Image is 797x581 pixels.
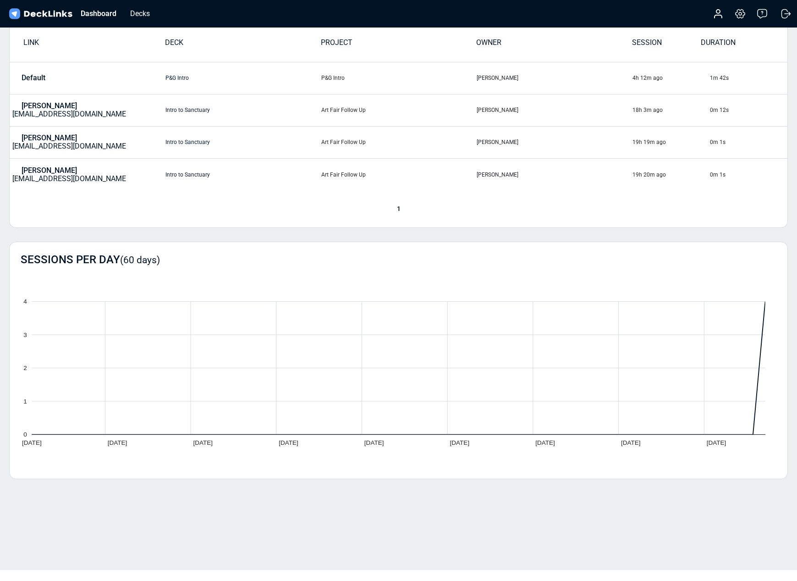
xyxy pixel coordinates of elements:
[321,126,476,158] td: Art Fair Follow Up
[193,439,213,446] tspan: [DATE]
[710,106,787,114] div: 0m 12s
[701,37,770,53] div: DURATION
[10,37,165,53] div: LINK
[321,62,476,94] td: P&G Intro
[120,255,160,266] small: (60 days)
[165,139,210,145] a: Intro to Sanctuary
[165,75,189,81] a: P&G Intro
[22,166,77,175] p: [PERSON_NAME]
[321,94,476,126] td: Art Fair Follow Up
[23,398,27,405] tspan: 1
[10,166,126,183] a: [PERSON_NAME][EMAIL_ADDRESS][DOMAIN_NAME]
[10,134,126,150] a: [PERSON_NAME][EMAIL_ADDRESS][DOMAIN_NAME]
[12,134,128,150] div: [EMAIL_ADDRESS][DOMAIN_NAME]
[710,74,787,82] div: 1m 42s
[476,94,632,126] td: [PERSON_NAME]
[10,102,126,118] a: [PERSON_NAME][EMAIL_ADDRESS][DOMAIN_NAME]
[632,37,701,53] div: SESSION
[476,62,632,94] td: [PERSON_NAME]
[22,134,77,142] p: [PERSON_NAME]
[392,205,405,212] span: 1
[23,365,27,371] tspan: 2
[12,102,128,118] div: [EMAIL_ADDRESS][DOMAIN_NAME]
[7,7,74,21] img: DeckLinks
[165,107,210,113] a: Intro to Sanctuary
[10,74,126,82] a: Default
[108,439,127,446] tspan: [DATE]
[321,37,476,53] div: PROJECT
[23,298,27,305] tspan: 4
[21,253,160,266] h2: SESSIONS PER DAY
[22,74,45,82] p: Default
[22,439,42,446] tspan: [DATE]
[476,37,632,53] div: OWNER
[710,138,787,146] div: 0m 1s
[364,439,384,446] tspan: [DATE]
[621,439,641,446] tspan: [DATE]
[321,158,476,190] td: Art Fair Follow Up
[632,138,709,146] div: 19h 19m ago
[165,172,210,178] a: Intro to Sanctuary
[535,439,555,446] tspan: [DATE]
[126,8,154,19] div: Decks
[707,439,726,446] tspan: [DATE]
[23,432,27,438] tspan: 0
[476,126,632,158] td: [PERSON_NAME]
[12,166,128,183] div: [EMAIL_ADDRESS][DOMAIN_NAME]
[165,37,320,53] div: DECK
[632,74,709,82] div: 4h 12m ago
[76,8,121,19] div: Dashboard
[632,171,709,179] div: 19h 20m ago
[23,332,27,338] tspan: 3
[450,439,470,446] tspan: [DATE]
[279,439,298,446] tspan: [DATE]
[22,102,77,110] p: [PERSON_NAME]
[710,171,787,179] div: 0m 1s
[632,106,709,114] div: 18h 3m ago
[476,158,632,190] td: [PERSON_NAME]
